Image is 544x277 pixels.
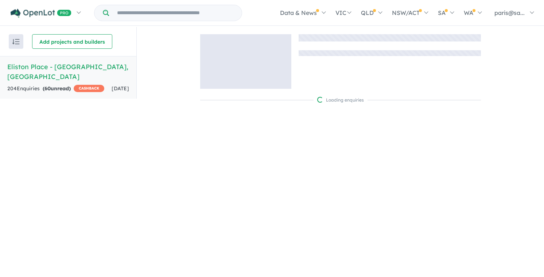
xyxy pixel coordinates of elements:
span: paris@sa... [494,9,525,16]
input: Try estate name, suburb, builder or developer [110,5,240,21]
button: Add projects and builders [32,34,112,49]
strong: ( unread) [43,85,71,92]
img: Openlot PRO Logo White [11,9,71,18]
h5: Eliston Place - [GEOGRAPHIC_DATA] , [GEOGRAPHIC_DATA] [7,62,129,82]
span: CASHBACK [74,85,104,92]
img: sort.svg [12,39,20,44]
div: 204 Enquir ies [7,84,104,93]
span: 60 [44,85,51,92]
span: [DATE] [112,85,129,92]
div: Loading enquiries [317,96,364,104]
